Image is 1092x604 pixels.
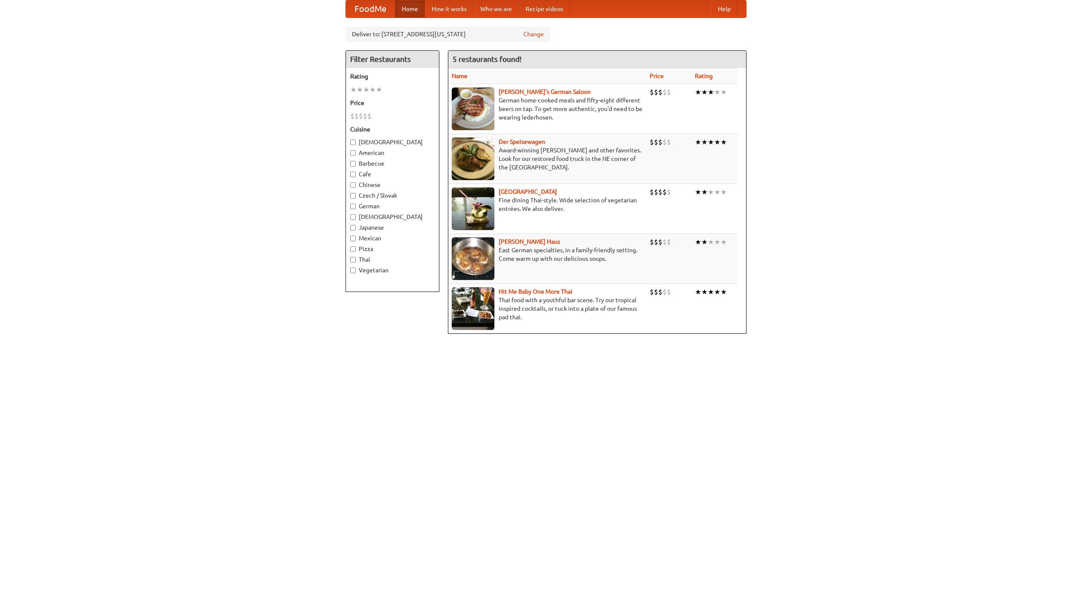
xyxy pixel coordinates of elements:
input: Mexican [350,236,356,241]
li: $ [650,187,654,197]
input: Thai [350,257,356,263]
a: Change [523,30,544,38]
input: Czech / Slovak [350,193,356,198]
a: Name [452,73,468,79]
li: $ [363,111,367,121]
li: $ [658,137,662,147]
li: $ [354,111,359,121]
label: German [350,202,435,210]
li: ★ [708,187,714,197]
input: Barbecue [350,161,356,166]
li: $ [658,237,662,247]
label: Cafe [350,170,435,178]
li: ★ [720,237,727,247]
li: ★ [701,137,708,147]
li: ★ [714,137,720,147]
img: esthers.jpg [452,88,494,130]
li: ★ [376,85,382,94]
label: Chinese [350,181,435,189]
li: $ [350,111,354,121]
li: $ [654,187,658,197]
li: $ [662,187,667,197]
a: Rating [695,73,713,79]
a: [GEOGRAPHIC_DATA] [499,188,557,195]
input: [DEMOGRAPHIC_DATA] [350,214,356,220]
li: ★ [695,88,701,97]
li: $ [667,237,671,247]
li: $ [662,237,667,247]
li: $ [658,88,662,97]
li: $ [650,137,654,147]
img: kohlhaus.jpg [452,237,494,280]
a: Who we are [473,0,519,18]
label: Pizza [350,245,435,253]
p: German home-cooked meals and fifty-eight different beers on tap. To get more authentic, you'd nee... [452,96,643,122]
li: ★ [714,187,720,197]
input: Japanese [350,225,356,231]
input: American [350,150,356,156]
h5: Price [350,99,435,107]
label: [DEMOGRAPHIC_DATA] [350,138,435,146]
li: $ [658,187,662,197]
label: American [350,149,435,157]
li: $ [650,88,654,97]
h4: Filter Restaurants [346,51,439,68]
li: ★ [714,287,720,297]
li: ★ [701,287,708,297]
a: [PERSON_NAME]'s German Saloon [499,88,591,95]
li: $ [367,111,372,121]
label: [DEMOGRAPHIC_DATA] [350,213,435,221]
input: German [350,204,356,209]
li: $ [359,111,363,121]
label: Mexican [350,234,435,242]
li: ★ [720,287,727,297]
li: ★ [695,287,701,297]
a: Home [395,0,425,18]
li: ★ [701,187,708,197]
a: Hit Me Baby One More Thai [499,288,572,295]
label: Thai [350,255,435,264]
li: $ [654,137,658,147]
li: $ [654,287,658,297]
img: satay.jpg [452,187,494,230]
b: Der Speisewagen [499,138,545,145]
li: ★ [720,88,727,97]
li: ★ [720,137,727,147]
li: $ [662,137,667,147]
li: $ [662,88,667,97]
li: $ [658,287,662,297]
input: Vegetarian [350,268,356,273]
p: Thai food with a youthful bar scene. Try our tropical inspired cocktails, or tuck into a plate of... [452,296,643,321]
li: $ [650,287,654,297]
li: ★ [708,137,714,147]
label: Vegetarian [350,266,435,274]
li: ★ [708,287,714,297]
li: ★ [708,88,714,97]
li: ★ [357,85,363,94]
input: Pizza [350,246,356,252]
div: Deliver to: [STREET_ADDRESS][US_STATE] [346,26,550,42]
li: ★ [714,237,720,247]
input: Chinese [350,182,356,188]
a: How it works [425,0,473,18]
li: $ [650,237,654,247]
a: [PERSON_NAME] Haus [499,238,560,245]
li: ★ [695,137,701,147]
li: $ [662,287,667,297]
li: ★ [701,88,708,97]
li: $ [654,237,658,247]
li: ★ [695,187,701,197]
li: ★ [720,187,727,197]
li: ★ [708,237,714,247]
li: $ [667,88,671,97]
p: East German specialties, in a family-friendly setting. Come warm up with our delicious soups. [452,246,643,263]
input: [DEMOGRAPHIC_DATA] [350,140,356,145]
label: Japanese [350,223,435,232]
li: $ [667,287,671,297]
a: FoodMe [346,0,395,18]
label: Czech / Slovak [350,191,435,200]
